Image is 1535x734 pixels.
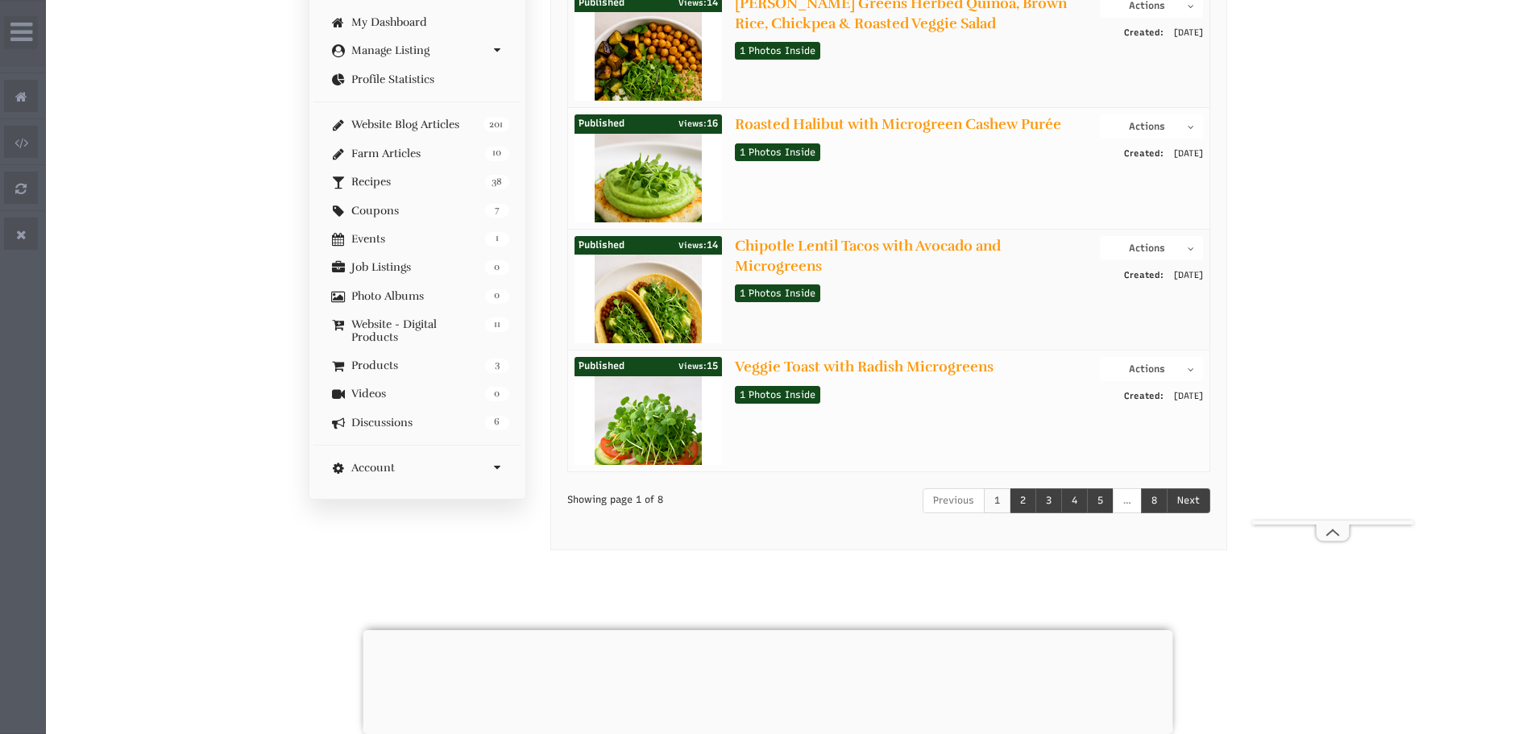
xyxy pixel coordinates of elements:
[735,143,820,161] a: 1 Photos Inside
[1124,389,1164,404] span: Created:
[575,357,722,376] div: Published
[1166,26,1203,40] span: [DATE]
[363,630,1172,730] iframe: Advertisement
[326,290,509,302] a: 0 Photo Albums
[1252,37,1413,520] iframe: Advertisement
[485,147,509,161] span: 10
[485,260,509,275] span: 0
[735,284,820,302] a: 1 Photos Inside
[1035,488,1062,513] a: 3
[1167,488,1210,513] a: Next
[735,115,1061,133] a: Roasted Halibut with Microgreen Cashew Purée
[1166,268,1203,283] span: [DATE]
[1166,147,1203,161] span: [DATE]
[595,12,702,173] img: 1d11f27f2a7656004c754d8d8ecb026c
[1113,488,1142,513] a: …
[485,359,509,373] span: 3
[678,240,707,251] span: Views:
[678,115,718,133] span: 16
[485,416,509,430] span: 6
[326,44,509,56] a: Manage Listing
[595,376,702,537] img: fd8d8499b2e4daeded1559adcb6fc9f4
[1010,488,1036,513] a: 2
[485,232,509,247] span: 1
[326,118,509,131] a: 201 Website Blog Articles
[567,472,821,507] div: Showing page 1 of 8
[1141,488,1168,513] a: 8
[595,134,702,295] img: a7436f99962febf3a6dc23c60a0ef6a4
[326,318,509,343] a: 11 Website - Digital Products
[595,255,702,416] img: b6649fac1d7f7fa323ebcb92e3103b81
[735,42,820,60] a: 1 Photos Inside
[483,118,508,132] span: 201
[326,205,509,217] a: 7 Coupons
[678,361,707,371] span: Views:
[326,359,509,371] a: 3 Products
[326,176,509,188] a: 38 Recipes
[1124,268,1164,283] span: Created:
[1061,488,1088,513] a: 4
[326,388,509,400] a: 0 Videos
[326,147,509,160] a: 10 Farm Articles
[735,386,820,404] a: 1 Photos Inside
[1124,147,1164,161] span: Created:
[485,317,509,332] span: 11
[326,16,509,28] a: My Dashboard
[735,358,994,375] a: Veggie Toast with Radish Microgreens
[1100,236,1202,260] button: Actions
[1100,114,1202,139] button: Actions
[326,462,509,474] a: Account
[735,237,1001,275] a: Chipotle Lentil Tacos with Avocado and Microgreens
[485,175,509,189] span: 38
[678,358,718,375] span: 15
[326,73,509,85] a: Profile Statistics
[485,289,509,304] span: 0
[1087,488,1114,513] a: 5
[485,387,509,401] span: 0
[575,114,722,134] div: Published
[678,237,718,255] span: 14
[326,233,509,245] a: 1 Events
[575,236,722,255] div: Published
[1100,357,1202,381] button: Actions
[1124,26,1164,40] span: Created:
[326,417,509,429] a: 6 Discussions
[10,19,32,45] i: Wide Admin Panel
[326,261,509,273] a: 0 Job Listings
[678,118,707,129] span: Views:
[923,488,985,513] a: Previous
[1166,389,1203,404] span: [DATE]
[984,488,1010,513] a: 1
[485,204,509,218] span: 7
